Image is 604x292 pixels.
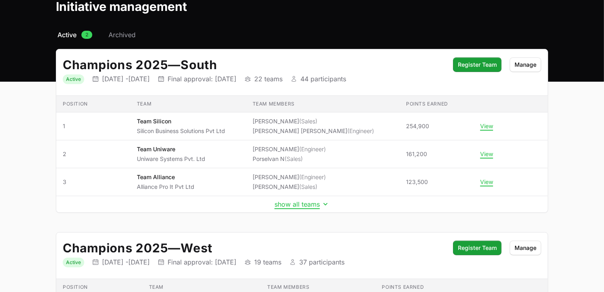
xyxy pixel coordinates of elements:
[56,96,130,112] th: Position
[254,258,281,266] p: 19 teams
[285,155,303,162] span: (Sales)
[63,241,445,255] h2: Champions 2025 West
[253,183,326,191] li: [PERSON_NAME]
[299,146,326,152] span: (Engineer)
[253,127,374,135] li: [PERSON_NAME] [PERSON_NAME]
[515,243,536,253] span: Manage
[253,117,374,125] li: [PERSON_NAME]
[63,57,445,72] h2: Champions 2025 South
[299,258,345,266] p: 37 participants
[137,173,194,181] p: Team Alliance
[299,118,317,125] span: (Sales)
[56,30,94,40] a: Active2
[406,178,428,186] span: 123,500
[63,178,124,186] span: 3
[300,75,346,83] p: 44 participants
[63,122,124,130] span: 1
[254,75,283,83] p: 22 teams
[299,183,317,190] span: (Sales)
[168,57,181,72] span: —
[168,258,236,266] p: Final approval: [DATE]
[406,150,427,158] span: 161,200
[102,75,150,83] p: [DATE] - [DATE]
[168,241,181,255] span: —
[480,123,493,130] button: View
[480,178,493,186] button: View
[137,145,205,153] p: Team Uniware
[108,30,136,40] span: Archived
[510,57,541,72] button: Manage
[56,49,548,213] div: Initiative details
[168,75,236,83] p: Final approval: [DATE]
[453,241,502,255] button: Register Team
[406,122,429,130] span: 254,900
[253,155,326,163] li: Porselvan N
[458,243,497,253] span: Register Team
[57,30,77,40] span: Active
[81,31,92,39] span: 2
[515,60,536,70] span: Manage
[253,173,326,181] li: [PERSON_NAME]
[246,96,400,112] th: Team members
[510,241,541,255] button: Manage
[63,150,124,158] span: 2
[299,174,326,180] span: (Engineer)
[480,150,493,158] button: View
[400,96,474,112] th: Points earned
[453,57,502,72] button: Register Team
[102,258,150,266] p: [DATE] - [DATE]
[130,96,246,112] th: Team
[347,127,374,134] span: (Engineer)
[56,30,548,40] nav: Initiative activity log navigation
[274,200,330,208] button: show all teams
[137,117,225,125] p: Team Silicon
[137,183,194,191] p: Alliance Pro It Pvt Ltd
[107,30,137,40] a: Archived
[137,127,225,135] p: Silicon Business Solutions Pvt Ltd
[137,155,205,163] p: Uniware Systems Pvt. Ltd
[458,60,497,70] span: Register Team
[253,145,326,153] li: [PERSON_NAME]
